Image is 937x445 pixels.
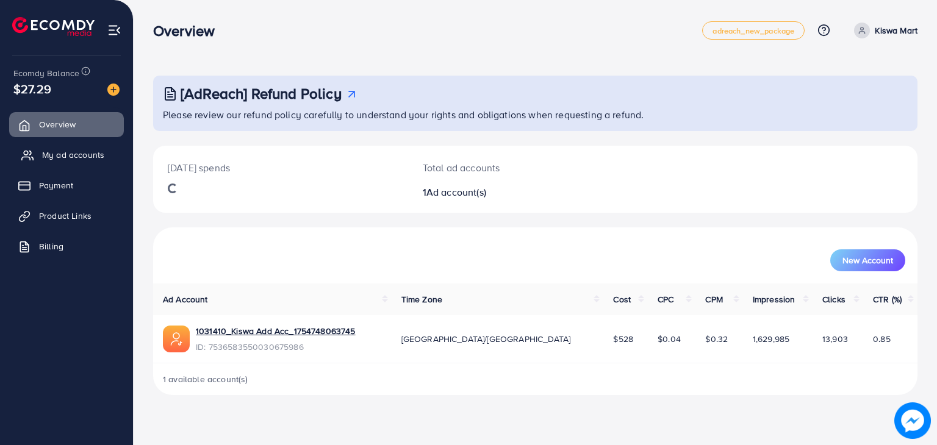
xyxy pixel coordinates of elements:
[39,240,63,252] span: Billing
[107,23,121,37] img: menu
[875,23,917,38] p: Kiswa Mart
[705,293,722,305] span: CPM
[9,234,124,258] a: Billing
[830,249,905,271] button: New Account
[401,293,442,305] span: Time Zone
[163,293,208,305] span: Ad Account
[9,143,124,167] a: My ad accounts
[39,118,76,130] span: Overview
[9,204,124,228] a: Product Links
[9,112,124,137] a: Overview
[705,333,728,345] span: $0.32
[426,185,486,199] span: Ad account(s)
[849,23,917,38] a: Kiswa Mart
[12,17,95,36] img: logo
[658,333,681,345] span: $0.04
[822,293,845,305] span: Clicks
[658,293,673,305] span: CPC
[423,160,584,175] p: Total ad accounts
[163,107,910,122] p: Please review our refund policy carefully to understand your rights and obligations when requesti...
[613,333,633,345] span: $528
[163,326,190,352] img: ic-ads-acc.e4c84228.svg
[9,173,124,198] a: Payment
[42,149,104,161] span: My ad accounts
[196,341,356,353] span: ID: 7536583550030675986
[713,27,794,35] span: adreach_new_package
[613,293,631,305] span: Cost
[895,403,931,439] img: image
[181,85,342,102] h3: [AdReach] Refund Policy
[13,67,79,79] span: Ecomdy Balance
[873,293,902,305] span: CTR (%)
[753,293,795,305] span: Impression
[163,373,248,385] span: 1 available account(s)
[702,21,805,40] a: adreach_new_package
[39,179,73,191] span: Payment
[401,333,571,345] span: [GEOGRAPHIC_DATA]/[GEOGRAPHIC_DATA]
[822,333,848,345] span: 13,903
[842,256,893,265] span: New Account
[423,187,584,198] h2: 1
[153,22,224,40] h3: Overview
[753,333,789,345] span: 1,629,985
[13,80,51,98] span: $27.29
[196,325,356,337] a: 1031410_Kiswa Add Acc_1754748063745
[873,333,891,345] span: 0.85
[168,160,393,175] p: [DATE] spends
[39,210,92,222] span: Product Links
[107,84,120,96] img: image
